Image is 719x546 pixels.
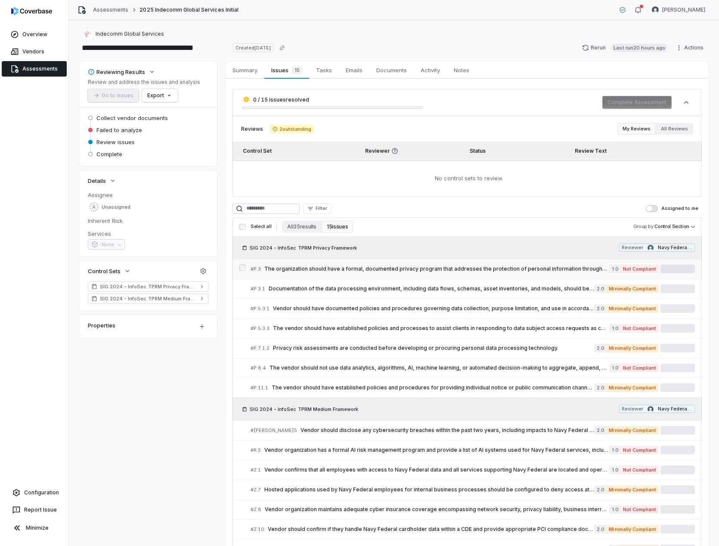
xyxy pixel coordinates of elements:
[606,344,659,352] span: Minimally Compliant
[253,96,309,103] span: 0 / 15 issues resolved
[594,426,606,435] span: 2.0
[373,65,410,76] span: Documents
[470,148,486,154] span: Status
[274,40,290,56] button: Copy link
[268,64,305,76] span: Issues
[251,500,695,519] a: #Z.8Vendor organization maintains adequate cyber insurance coverage encompassing network security...
[251,223,271,230] span: Select all
[577,41,673,54] button: RerunLast run20 hours ago
[620,446,659,454] span: Not Compliant
[622,406,643,412] span: Reviewer
[594,304,606,313] span: 2.0
[88,267,121,275] span: Control Sets
[316,205,327,212] span: Filter
[273,325,609,332] span: The vendor should have established policies and processes to assist clients in responding to data...
[269,285,594,292] span: Documentation of the data processing environment, including data flows, schemas, asset inventorie...
[662,6,705,13] span: [PERSON_NAME]
[85,173,119,188] button: Details
[264,486,594,493] span: Hosted applications used by Navy Federal employees for internal business processes should be conf...
[251,480,695,500] a: #Z.7Hosted applications used by Navy Federal employees for internal business processes should be ...
[268,526,594,533] span: Vendor should confirm if they handle Navy Federal cardholder data within a CDE and provide approp...
[229,65,261,76] span: Summary
[648,406,654,412] img: Navy Federal Admin avatar
[139,6,238,13] span: 2025 Indecomm Global Services Initial
[93,6,128,13] a: Assessments
[251,286,265,292] span: # P.3.1
[450,65,473,76] span: Notes
[250,244,357,251] span: SIG 2024 - InfoSec TPRM Privacy Framework
[96,114,168,122] span: Collect vendor documents
[617,123,656,135] button: My Reviews
[609,324,620,333] span: 1.0
[2,61,67,77] a: Assessments
[646,205,658,212] button: Assigned to me
[243,148,272,154] span: Control Set
[88,281,208,292] a: SIG 2024 - InfoSec TPRM Privacy Framework
[622,244,643,251] span: Reviewer
[88,68,145,76] div: Reviewing Results
[606,485,659,494] span: Minimally Compliant
[251,427,297,434] span: # [PERSON_NAME]5
[251,299,695,318] a: #P.5.3.1Vendor should have documented policies and procedures governing data collection, purpose ...
[251,358,695,378] a: #P.8.4The vendor should not use data analytics, algorithms, AI, machine learning, or automated de...
[251,319,695,338] a: #P.5.3.3The vendor should have established policies and processes to assist clients in responding...
[88,177,106,185] span: Details
[251,279,695,299] a: #P.3.1Documentation of the data processing environment, including data flows, schemas, asset inve...
[251,421,695,440] a: #[PERSON_NAME]5Vendor should disclose any cybersecurity breaches within the past two years, inclu...
[609,265,620,273] span: 1.0
[606,304,659,313] span: Minimally Compliant
[647,3,710,16] button: Ryan Jenkins avatar[PERSON_NAME]
[594,485,606,494] span: 2.0
[232,160,702,197] td: No control sets to review.
[264,466,609,473] span: Vendor confirms that all employees with access to Navy Federal data and all services supporting N...
[594,284,606,293] span: 2.0
[251,520,695,539] a: #Z.10Vendor should confirm if they handle Navy Federal cardholder data within a CDE and provide a...
[85,64,158,80] button: Reviewing Results
[96,31,164,37] span: Indecomm Global Services
[250,406,358,413] span: SIG 2024 - InfoSec TPRM Medium Framework
[609,364,620,372] span: 1.0
[606,383,659,392] span: Minimally Compliant
[96,150,122,158] span: Complete
[251,266,261,272] span: # P.3
[620,505,659,514] span: Not Compliant
[609,446,620,454] span: 1.0
[96,138,135,146] span: Review issues
[342,65,366,76] span: Emails
[652,6,659,13] img: Ryan Jenkins avatar
[142,89,178,102] button: Export
[96,126,142,134] span: Failed to analyze
[272,384,594,391] span: The vendor should have established policies and procedures for providing individual notice or pub...
[365,148,456,154] span: Reviewer
[270,125,314,133] span: 2 outstanding
[233,43,273,52] span: Created [DATE]
[3,502,65,518] button: Report Issue
[265,506,609,513] span: Vendor organization maintains adequate cyber insurance coverage encompassing network security, pr...
[620,364,659,372] span: Not Compliant
[251,365,266,371] span: # P.8.4
[251,460,695,480] a: #Z.1Vendor confirms that all employees with access to Navy Federal data and all services supporti...
[594,383,606,392] span: 2.0
[611,43,668,52] span: Last run 20 hours ago
[673,41,709,54] button: Actions
[100,295,196,302] span: SIG 2024 - InfoSec TPRM Medium Framework
[620,324,659,333] span: Not Compliant
[251,487,261,493] span: # Z.7
[88,293,208,304] a: SIG 2024 - InfoSec TPRM Medium Framework
[609,466,620,474] span: 1.0
[100,283,196,290] span: SIG 2024 - InfoSec TPRM Privacy Framework
[251,259,695,279] a: #P.3The organization should have a formal, documented privacy program that addresses the protecti...
[81,26,167,42] button: https://indecomm.com/Indecomm Global Services
[251,339,695,358] a: #P.7.1.2Privacy risk assessments are conducted before developing or procuring personal data proce...
[617,123,693,135] div: Review filter
[239,224,245,230] input: Select all
[11,7,52,15] img: logo-D7KZi-bG.svg
[594,525,606,534] span: 2.0
[594,344,606,352] span: 2.0
[251,305,270,312] span: # P.5.3.1
[575,148,607,154] span: Review Text
[322,221,353,233] button: 15 issues
[251,506,261,513] span: # Z.8
[88,230,208,238] dt: Services
[620,265,659,273] span: Not Compliant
